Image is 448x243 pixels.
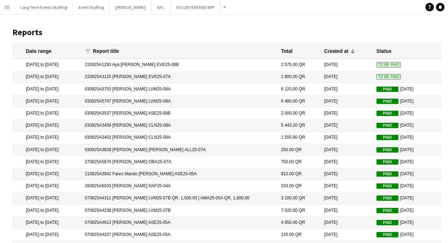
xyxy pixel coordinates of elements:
[93,48,125,54] div: Report title
[170,0,220,14] button: VOLUNTEER AND BPP
[110,0,152,14] button: [PERSON_NAME]
[12,132,81,144] mat-cell: [DATE] to [DATE]
[376,159,398,165] span: Paid
[376,220,398,225] span: Paid
[12,59,81,71] mat-cell: [DATE] to [DATE]
[12,217,81,229] mat-cell: [DATE] to [DATE]
[321,180,373,192] mat-cell: [DATE]
[26,48,51,54] div: Date range
[277,71,321,83] mat-cell: 1 800.00 QR
[321,71,373,83] mat-cell: [DATE]
[277,217,321,229] mat-cell: 4 050.00 QR
[81,156,277,168] mat-cell: 270825A5670 [PERSON_NAME] OBA25-07A
[152,0,170,14] button: AFC
[93,48,119,54] div: Report title
[376,208,398,213] span: Paid
[277,120,321,132] mat-cell: 5 443.20 QR
[81,229,277,241] mat-cell: 070825A4207 [PERSON_NAME] ASE25-05A
[277,180,321,192] mat-cell: 333.00 QR
[12,83,81,95] mat-cell: [DATE] to [DATE]
[81,180,277,192] mat-cell: 260825A6033 [PERSON_NAME] NXF25-04A
[81,168,277,180] mat-cell: 210825A3942 Fares Mando [PERSON_NAME] ASE25-05A
[81,205,277,217] mat-cell: 070825A4238 [PERSON_NAME] LVM25-07B
[12,144,81,156] mat-cell: [DATE] to [DATE]
[321,95,373,107] mat-cell: [DATE]
[81,217,277,229] mat-cell: 070825A4613 [PERSON_NAME] ASE25-05A
[277,156,321,168] mat-cell: 750.00 QR
[321,144,373,156] mat-cell: [DATE]
[373,168,441,180] mat-cell: [DATE]
[81,144,277,156] mat-cell: 030925A3828 [PERSON_NAME] [PERSON_NAME] ALL25-07A
[376,74,401,79] span: To Be Paid
[12,205,81,217] mat-cell: [DATE] to [DATE]
[321,107,373,120] mat-cell: [DATE]
[277,144,321,156] mat-cell: 250.00 QR
[277,168,321,180] mat-cell: 810.00 QR
[321,59,373,71] mat-cell: [DATE]
[376,232,398,237] span: Paid
[277,95,321,107] mat-cell: 6 480.00 QR
[277,229,321,241] mat-cell: 135.00 QR
[81,59,277,71] mat-cell: 220925A1293 Aya [PERSON_NAME] EVE25-08B
[373,205,441,217] mat-cell: [DATE]
[12,229,81,241] mat-cell: [DATE] to [DATE]
[373,156,441,168] mat-cell: [DATE]
[277,205,321,217] mat-cell: 7 020.00 QR
[12,168,81,180] mat-cell: [DATE] to [DATE]
[73,0,110,14] button: Event Staffing
[12,180,81,192] mat-cell: [DATE] to [DATE]
[373,132,441,144] mat-cell: [DATE]
[81,132,277,144] mat-cell: 030925A3402 [PERSON_NAME] CLN25-08A
[15,0,73,14] button: Long Term Events Staffing
[81,193,277,205] mat-cell: 070825A4311 [PERSON_NAME] LVM25-07B QR. 1,500.00 | AMA25-05A QR. 1,600.00
[277,193,321,205] mat-cell: 3 100.00 QR
[321,229,373,241] mat-cell: [DATE]
[324,48,355,54] div: Created at
[81,83,277,95] mat-cell: 030925A3753 [PERSON_NAME] LVM25-08A
[12,95,81,107] mat-cell: [DATE] to [DATE]
[321,217,373,229] mat-cell: [DATE]
[321,120,373,132] mat-cell: [DATE]
[81,71,277,83] mat-cell: 220925A3125 [PERSON_NAME] EVE25-07A
[324,48,348,54] div: Created at
[321,83,373,95] mat-cell: [DATE]
[376,62,401,67] span: To Be Paid
[373,120,441,132] mat-cell: [DATE]
[373,83,441,95] mat-cell: [DATE]
[81,107,277,120] mat-cell: 030925A3537 [PERSON_NAME] ASE25-08B
[376,147,398,153] span: Paid
[376,111,398,116] span: Paid
[376,135,398,140] span: Paid
[321,156,373,168] mat-cell: [DATE]
[12,71,81,83] mat-cell: [DATE] to [DATE]
[376,99,398,104] span: Paid
[12,27,441,38] h1: Reports
[277,59,321,71] mat-cell: 2 575.00 QR
[376,123,398,128] span: Paid
[81,95,277,107] mat-cell: 030925A5797 [PERSON_NAME] LVM25-08A
[373,144,441,156] mat-cell: [DATE]
[321,168,373,180] mat-cell: [DATE]
[373,180,441,192] mat-cell: [DATE]
[321,193,373,205] mat-cell: [DATE]
[376,183,398,189] span: Paid
[281,48,292,54] div: Total
[321,205,373,217] mat-cell: [DATE]
[373,229,441,241] mat-cell: [DATE]
[376,195,398,201] span: Paid
[376,48,392,54] div: Status
[376,87,398,92] span: Paid
[81,120,277,132] mat-cell: 030925A3459 [PERSON_NAME] CLN25-08A
[376,171,398,177] span: Paid
[277,132,321,144] mat-cell: 1 555.80 QR
[277,83,321,95] mat-cell: 6 120.00 QR
[12,120,81,132] mat-cell: [DATE] to [DATE]
[373,95,441,107] mat-cell: [DATE]
[373,193,441,205] mat-cell: [DATE]
[321,132,373,144] mat-cell: [DATE]
[12,156,81,168] mat-cell: [DATE] to [DATE]
[12,107,81,120] mat-cell: [DATE] to [DATE]
[373,217,441,229] mat-cell: [DATE]
[12,193,81,205] mat-cell: [DATE] to [DATE]
[373,107,441,120] mat-cell: [DATE]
